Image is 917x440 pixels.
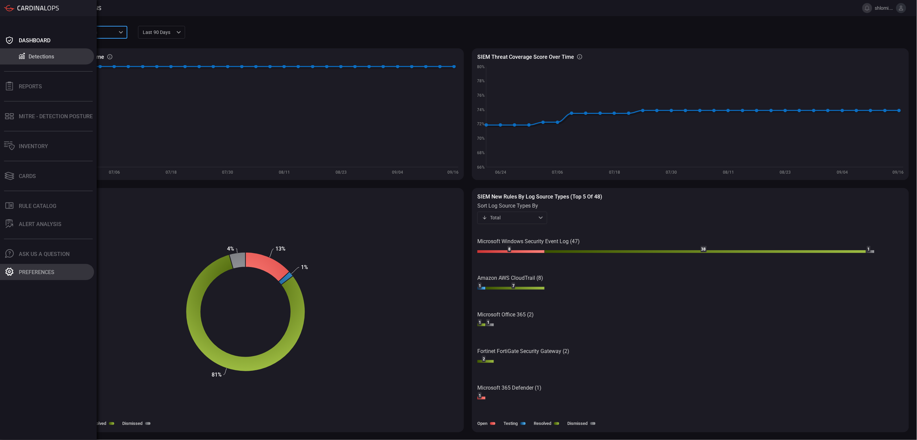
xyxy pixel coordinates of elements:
[552,170,563,175] text: 07/06
[477,54,574,60] h3: SIEM Threat coverage score over time
[29,53,54,60] div: Detections
[477,79,485,83] text: 78%
[19,113,93,120] div: MITRE - Detection Posture
[19,37,50,44] div: Dashboard
[19,83,42,90] div: Reports
[534,421,551,426] label: Resolved
[212,371,222,378] text: 81%
[227,246,234,252] text: 4%
[482,214,536,221] div: Total
[477,193,904,200] h3: SIEM New rules by log source types (Top 5 of 48)
[780,170,791,175] text: 08/23
[477,165,485,170] text: 66%
[89,421,106,426] label: Resolved
[477,64,485,69] text: 80%
[479,320,481,325] text: 1
[477,93,485,98] text: 76%
[567,421,587,426] label: Dismissed
[477,275,543,281] text: Amazon AWS CloudTrail (8)
[701,247,706,252] text: 38
[447,170,458,175] text: 09/16
[508,247,511,252] text: 8
[19,173,36,179] div: Cards
[19,203,56,209] div: Rule Catalog
[875,5,893,11] span: shlomi.dr
[477,238,580,245] text: Microsoft Windows Security Event Log (47)
[166,170,177,175] text: 07/18
[483,357,485,361] text: 2
[504,421,518,426] label: Testing
[122,421,142,426] label: Dismissed
[892,170,904,175] text: 09/16
[495,170,506,175] text: 06/24
[868,247,870,252] text: 1
[279,170,290,175] text: 08/11
[477,385,541,391] text: Microsoft 365 Defender (1)
[477,348,569,354] text: Fortinet FortiGate Security Gateway (2)
[666,170,677,175] text: 07/30
[392,170,403,175] text: 09/04
[477,107,485,112] text: 74%
[479,283,481,288] text: 1
[336,170,347,175] text: 08/23
[512,283,515,288] text: 7
[143,29,174,36] p: Last 90 days
[477,150,485,155] text: 68%
[477,136,485,141] text: 70%
[609,170,620,175] text: 07/18
[19,251,70,257] div: Ask Us A Question
[477,203,547,209] label: sort log source types by
[19,269,54,275] div: Preferences
[222,170,233,175] text: 07/30
[109,170,120,175] text: 07/06
[19,143,48,149] div: Inventory
[477,122,485,126] text: 72%
[487,320,489,325] text: 1
[301,264,308,270] text: 1%
[723,170,734,175] text: 08/11
[275,246,286,252] text: 13%
[837,170,848,175] text: 09/04
[477,311,534,318] text: Microsoft Office 365 (2)
[479,393,481,398] text: 1
[477,421,487,426] label: Open
[19,221,61,227] div: ALERT ANALYSIS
